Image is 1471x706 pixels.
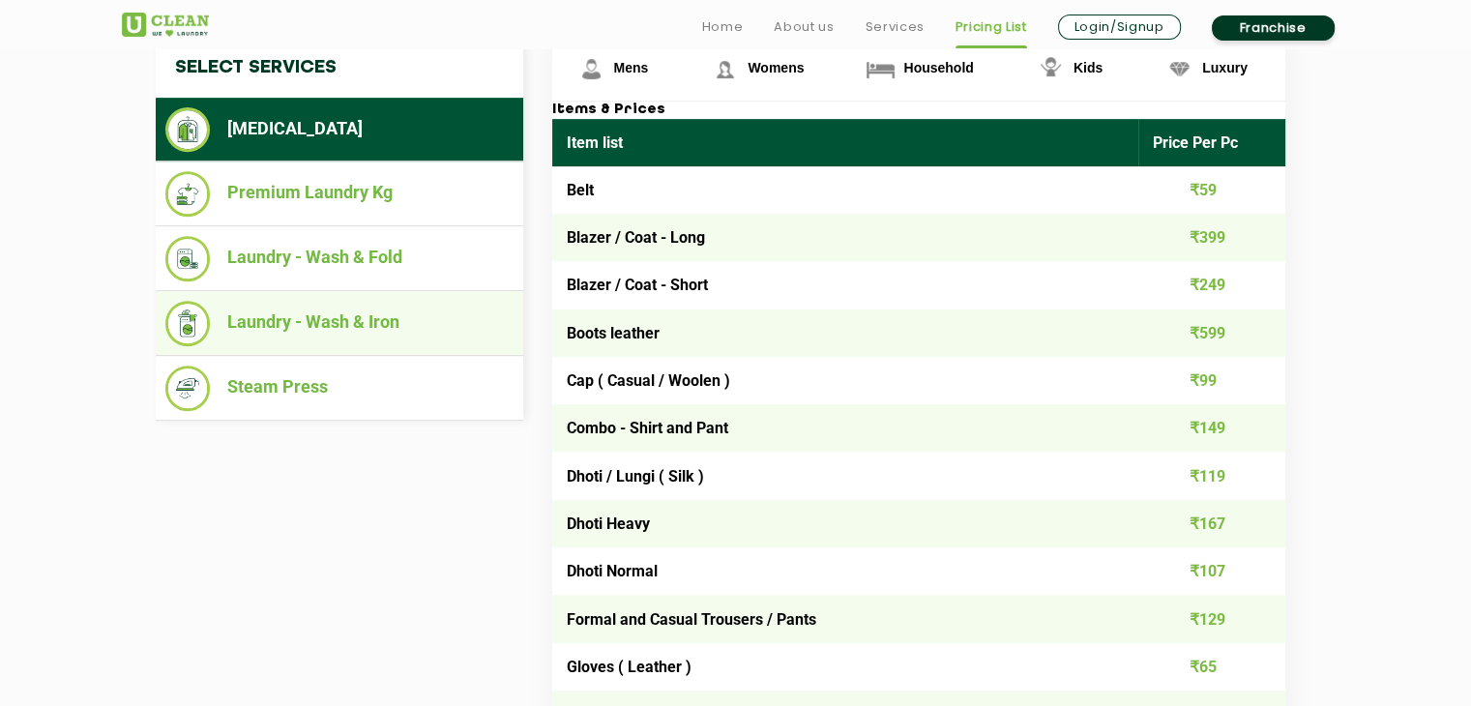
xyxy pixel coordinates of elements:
h4: Select Services [156,38,523,98]
li: Laundry - Wash & Fold [165,236,514,281]
td: ₹167 [1138,500,1285,547]
img: UClean Laundry and Dry Cleaning [122,13,209,37]
a: Services [865,15,924,39]
th: Price Per Pc [1138,119,1285,166]
a: Pricing List [956,15,1027,39]
a: Home [702,15,744,39]
li: Laundry - Wash & Iron [165,301,514,346]
span: Mens [614,60,649,75]
h3: Items & Prices [552,102,1285,119]
img: Household [864,52,897,86]
img: Kids [1034,52,1068,86]
td: Cap ( Casual / Woolen ) [552,357,1139,404]
span: Household [903,60,973,75]
img: Mens [574,52,608,86]
li: Premium Laundry Kg [165,171,514,217]
span: Luxury [1202,60,1248,75]
td: ₹59 [1138,166,1285,214]
td: Belt [552,166,1139,214]
td: ₹149 [1138,404,1285,452]
td: ₹249 [1138,261,1285,309]
td: ₹399 [1138,214,1285,261]
td: ₹99 [1138,357,1285,404]
img: Laundry - Wash & Iron [165,301,211,346]
td: Boots leather [552,309,1139,357]
a: Franchise [1212,15,1335,41]
td: ₹599 [1138,309,1285,357]
span: Kids [1074,60,1103,75]
img: Premium Laundry Kg [165,171,211,217]
td: Formal and Casual Trousers / Pants [552,595,1139,642]
li: Steam Press [165,366,514,411]
img: Steam Press [165,366,211,411]
img: Dry Cleaning [165,107,211,152]
td: ₹65 [1138,643,1285,691]
li: [MEDICAL_DATA] [165,107,514,152]
a: Login/Signup [1058,15,1181,40]
td: Blazer / Coat - Short [552,261,1139,309]
td: Gloves ( Leather ) [552,643,1139,691]
td: Combo - Shirt and Pant [552,404,1139,452]
a: About us [774,15,834,39]
td: ₹107 [1138,547,1285,595]
td: Blazer / Coat - Long [552,214,1139,261]
th: Item list [552,119,1139,166]
td: Dhoti Heavy [552,500,1139,547]
img: Womens [708,52,742,86]
img: Laundry - Wash & Fold [165,236,211,281]
td: Dhoti / Lungi ( Silk ) [552,452,1139,499]
span: Womens [748,60,804,75]
td: ₹129 [1138,595,1285,642]
img: Luxury [1162,52,1196,86]
td: Dhoti Normal [552,547,1139,595]
td: ₹119 [1138,452,1285,499]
